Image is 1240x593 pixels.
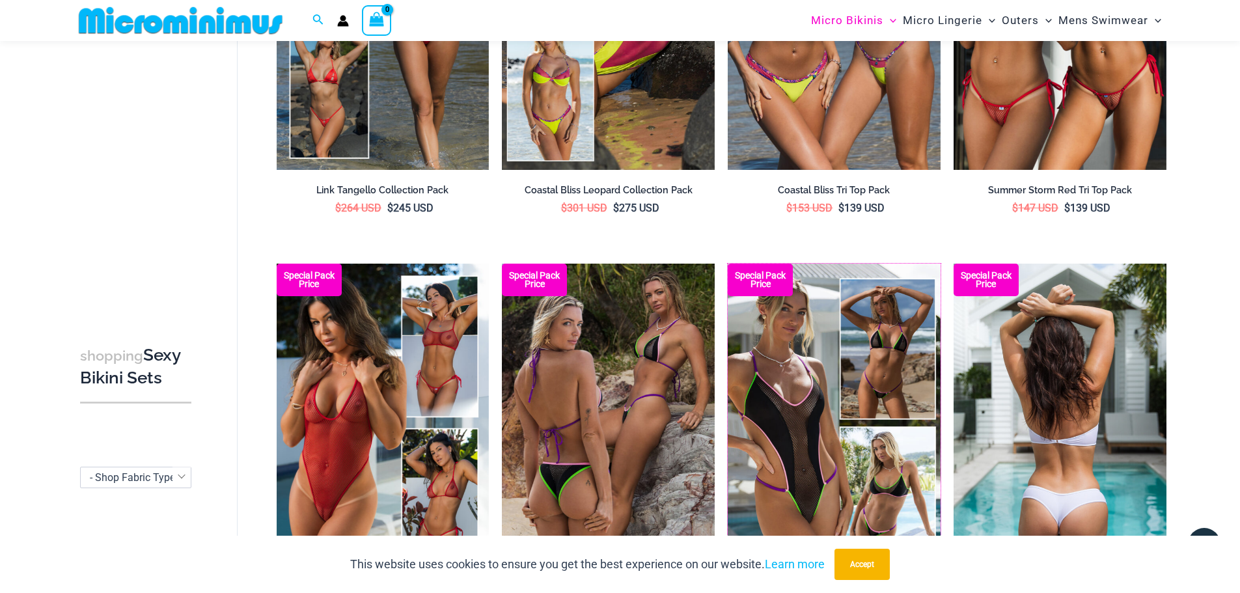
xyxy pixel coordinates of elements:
span: $ [561,202,567,214]
span: Micro Lingerie [903,4,982,37]
img: MM SHOP LOGO FLAT [74,6,288,35]
a: Micro LingerieMenu ToggleMenu Toggle [900,4,999,37]
span: Menu Toggle [982,4,995,37]
bdi: 147 USD [1012,202,1058,214]
nav: Site Navigation [806,2,1167,39]
img: Tri Top Pack [502,264,715,583]
bdi: 139 USD [1064,202,1110,214]
b: Special Pack Price [954,271,1019,288]
a: Collection Pack (5) Breakwater White 341 Top 4956 Shorts 08Breakwater White 341 Top 4956 Shorts 08 [954,264,1166,583]
b: Special Pack Price [502,271,567,288]
a: OutersMenu ToggleMenu Toggle [999,4,1055,37]
bdi: 153 USD [786,202,833,214]
span: Menu Toggle [1039,4,1052,37]
h2: Coastal Bliss Tri Top Pack [728,184,941,197]
h2: Link Tangello Collection Pack [277,184,489,197]
a: Learn more [765,557,825,571]
span: Menu Toggle [883,4,896,37]
iframe: TrustedSite Certified [80,44,197,304]
p: This website uses cookies to ensure you get the best experience on our website. [350,555,825,574]
a: Coastal Bliss Tri Top Pack [728,184,941,201]
span: - Shop Fabric Type [81,467,191,488]
a: Collection Pack Top BTop B [728,264,941,583]
img: Collection Pack [728,264,941,583]
button: Accept [834,549,890,580]
h2: Summer Storm Red Tri Top Pack [954,184,1166,197]
a: Summer Storm Red Tri Top Pack [954,184,1166,201]
img: Breakwater White 341 Top 4956 Shorts 08 [954,264,1166,583]
img: Summer Storm Red Collection Pack F [277,264,489,583]
span: - Shop Fabric Type [80,467,191,488]
bdi: 275 USD [613,202,659,214]
a: View Shopping Cart, empty [362,5,392,35]
b: Special Pack Price [728,271,793,288]
a: Tri Top Pack Bottoms BBottoms B [502,264,715,583]
span: Micro Bikinis [811,4,883,37]
bdi: 301 USD [561,202,607,214]
a: Micro BikinisMenu ToggleMenu Toggle [808,4,900,37]
span: $ [613,202,619,214]
span: $ [1064,202,1070,214]
a: Summer Storm Red Collection Pack F Summer Storm Red Collection Pack BSummer Storm Red Collection ... [277,264,489,583]
h3: Sexy Bikini Sets [80,344,191,389]
span: Menu Toggle [1148,4,1161,37]
span: $ [335,202,341,214]
h2: Coastal Bliss Leopard Collection Pack [502,184,715,197]
span: shopping [80,348,143,364]
a: Mens SwimwearMenu ToggleMenu Toggle [1055,4,1164,37]
a: Search icon link [312,12,324,29]
span: - Shop Fabric Type [90,471,175,484]
span: Mens Swimwear [1058,4,1148,37]
span: Outers [1002,4,1039,37]
bdi: 264 USD [335,202,381,214]
span: $ [838,202,844,214]
a: Link Tangello Collection Pack [277,184,489,201]
bdi: 245 USD [387,202,434,214]
a: Account icon link [337,15,349,27]
span: $ [786,202,792,214]
b: Special Pack Price [277,271,342,288]
a: Coastal Bliss Leopard Collection Pack [502,184,715,201]
span: $ [387,202,393,214]
bdi: 139 USD [838,202,885,214]
span: $ [1012,202,1018,214]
